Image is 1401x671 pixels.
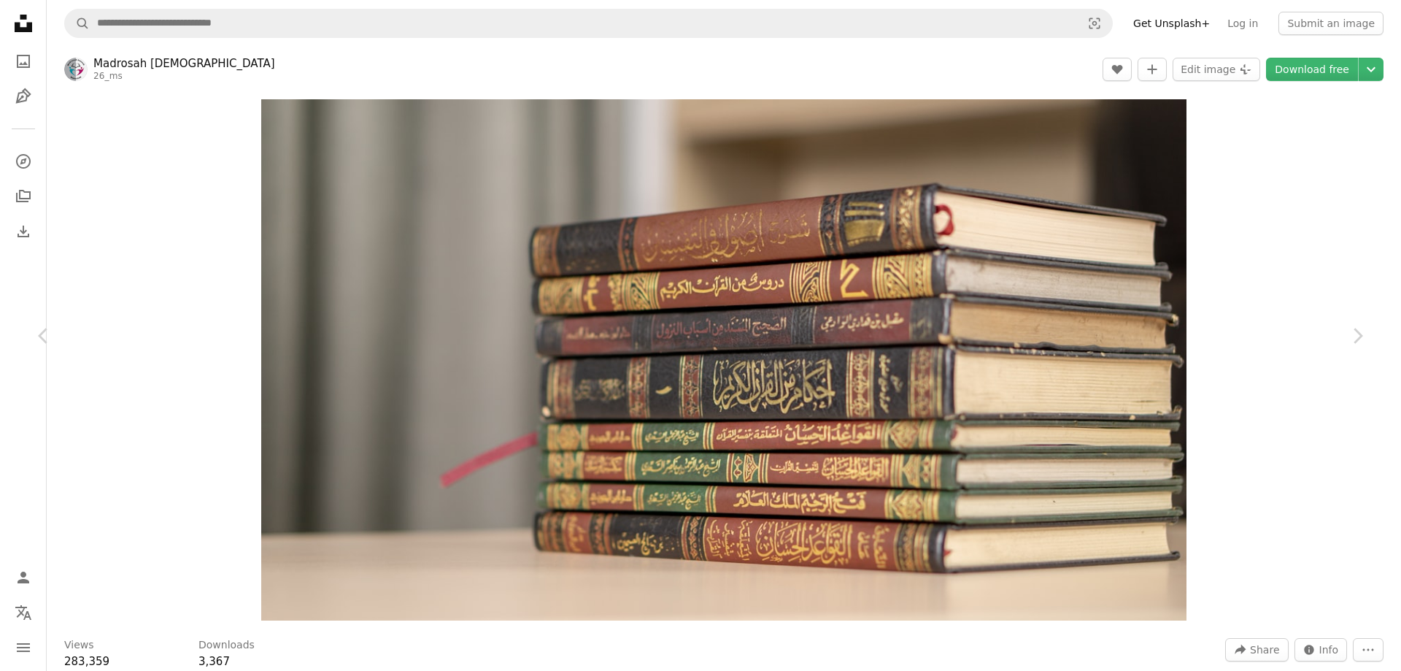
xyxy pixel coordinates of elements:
[9,47,38,76] a: Photos
[1250,639,1279,661] span: Share
[1219,12,1267,35] a: Log in
[1077,9,1112,37] button: Visual search
[9,563,38,592] a: Log in / Sign up
[93,56,275,71] a: Madrosah [DEMOGRAPHIC_DATA]
[93,71,123,81] a: 26_ms
[261,99,1187,621] button: Zoom in on this image
[9,633,38,662] button: Menu
[64,655,109,668] span: 283,359
[1353,638,1383,662] button: More Actions
[198,655,230,668] span: 3,367
[64,638,94,653] h3: Views
[1173,58,1260,81] button: Edit image
[261,99,1187,621] img: a stack of books sitting on top of a table
[9,217,38,246] a: Download History
[1103,58,1132,81] button: Like
[1319,639,1339,661] span: Info
[64,9,1113,38] form: Find visuals sitewide
[65,9,90,37] button: Search Unsplash
[9,147,38,176] a: Explore
[1138,58,1167,81] button: Add to Collection
[1359,58,1383,81] button: Choose download size
[9,182,38,211] a: Collections
[1124,12,1219,35] a: Get Unsplash+
[1313,266,1401,406] a: Next
[1266,58,1358,81] a: Download free
[9,598,38,627] button: Language
[9,82,38,111] a: Illustrations
[1225,638,1288,662] button: Share this image
[1294,638,1348,662] button: Stats about this image
[1278,12,1383,35] button: Submit an image
[198,638,255,653] h3: Downloads
[64,58,88,81] img: Go to Madrosah Sunnah's profile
